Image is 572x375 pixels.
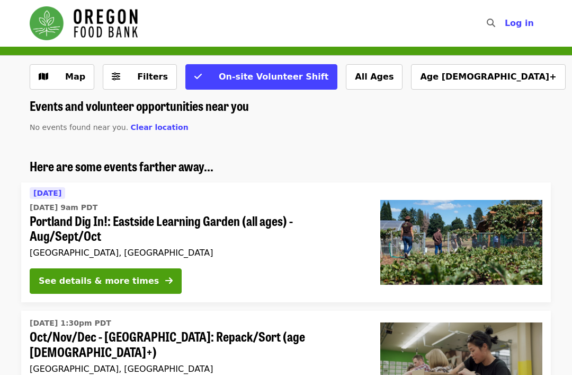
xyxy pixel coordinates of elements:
[21,182,551,303] a: See details for "Portland Dig In!: Eastside Learning Garden (all ages) - Aug/Sept/Oct"
[30,248,363,258] div: [GEOGRAPHIC_DATA], [GEOGRAPHIC_DATA]
[30,6,138,40] img: Oregon Food Bank - Home
[502,11,510,36] input: Search
[65,72,85,82] span: Map
[30,213,363,244] span: Portland Dig In!: Eastside Learning Garden (all ages) - Aug/Sept/Oct
[112,72,120,82] i: sliders-h icon
[30,96,249,115] span: Events and volunteer opportunities near you
[30,202,97,213] time: [DATE] 9am PDT
[380,200,542,285] img: Portland Dig In!: Eastside Learning Garden (all ages) - Aug/Sept/Oct organized by Oregon Food Bank
[219,72,328,82] span: On-site Volunteer Shift
[185,64,337,90] button: On-site Volunteer Shift
[33,189,61,197] span: [DATE]
[131,123,189,132] span: Clear location
[411,64,565,90] button: Age [DEMOGRAPHIC_DATA]+
[30,329,363,360] span: Oct/Nov/Dec - [GEOGRAPHIC_DATA]: Repack/Sort (age [DEMOGRAPHIC_DATA]+)
[346,64,403,90] button: All Ages
[505,18,534,28] span: Log in
[165,276,173,286] i: arrow-right icon
[39,72,48,82] i: map icon
[30,364,363,374] div: [GEOGRAPHIC_DATA], [GEOGRAPHIC_DATA]
[496,13,542,34] button: Log in
[103,64,177,90] button: Filters (0 selected)
[30,64,94,90] button: Show map view
[487,18,495,28] i: search icon
[131,122,189,133] button: Clear location
[194,72,202,82] i: check icon
[30,123,128,132] span: No events found near you.
[30,156,213,175] span: Here are some events farther away...
[30,318,111,329] time: [DATE] 1:30pm PDT
[137,72,168,82] span: Filters
[30,268,182,294] button: See details & more times
[39,275,159,287] div: See details & more times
